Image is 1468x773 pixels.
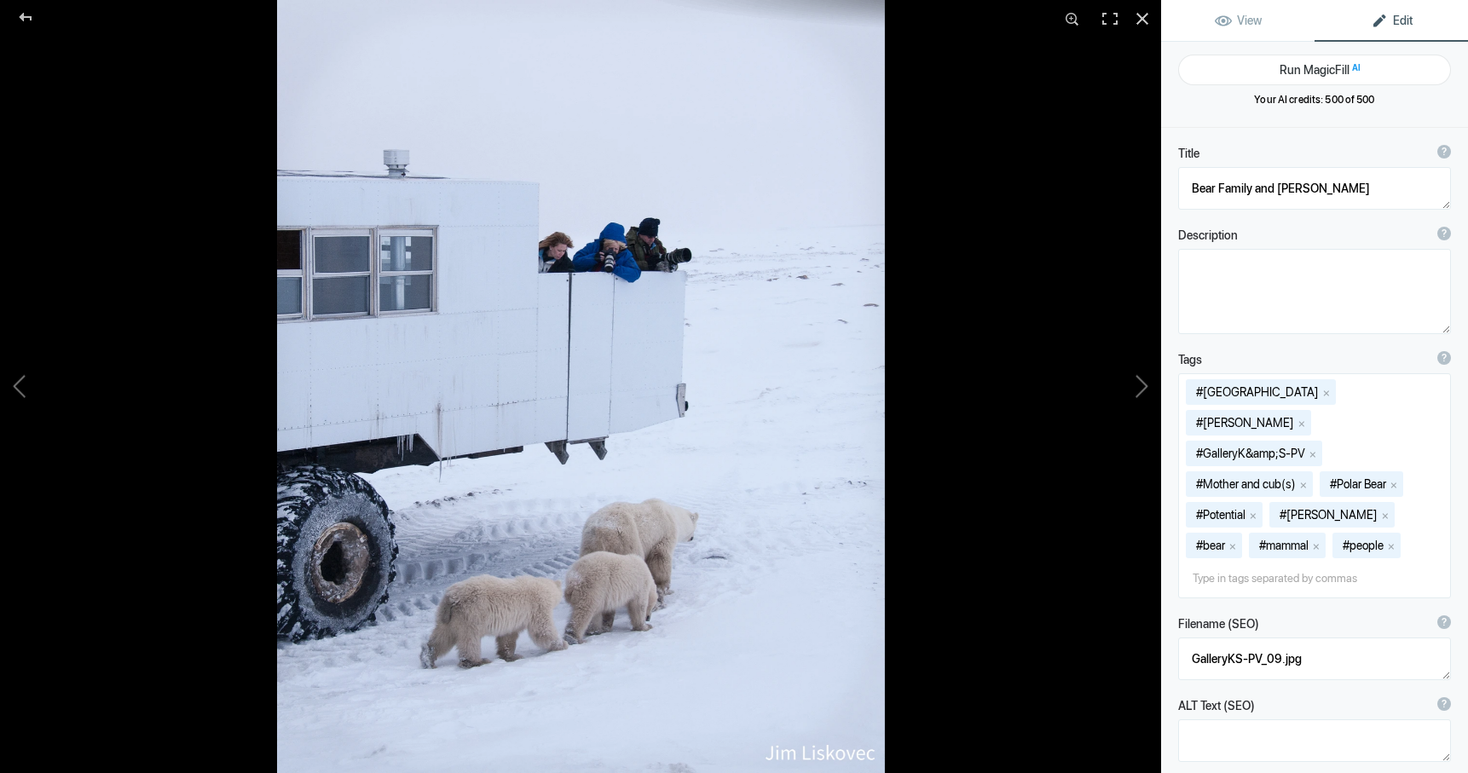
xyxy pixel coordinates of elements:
[1320,471,1403,497] mat-chip: #Polar Bear
[1186,533,1242,558] mat-chip: #bear
[1371,14,1413,27] span: Edit
[1249,533,1326,558] mat-chip: #mammal
[1188,562,1442,593] input: Type in tags separated by commas
[1437,351,1451,365] div: ?
[1178,55,1451,85] button: Run MagicFillAI
[1247,509,1259,521] button: x
[1388,478,1400,490] button: x
[1178,697,1255,714] b: ALT Text (SEO)
[1352,61,1361,74] span: AI
[1186,441,1322,466] mat-chip: #GalleryK&amp;S-PV
[1186,502,1263,528] mat-chip: #Potential
[1186,410,1311,436] mat-chip: #[PERSON_NAME]
[1186,379,1336,405] mat-chip: #[GEOGRAPHIC_DATA]
[1269,502,1395,528] mat-chip: #[PERSON_NAME]
[1310,539,1322,551] button: x
[1437,615,1451,629] div: ?
[1227,539,1239,551] button: x
[1186,471,1313,497] mat-chip: #Mother and cub(s)
[1321,386,1332,398] button: x
[1296,417,1308,429] button: x
[1379,509,1391,521] button: x
[1332,533,1401,558] mat-chip: #people
[1215,14,1262,27] span: View
[1307,447,1319,459] button: x
[1178,145,1199,162] b: Title
[1437,145,1451,159] div: ?
[1437,697,1451,711] div: ?
[1178,227,1238,244] b: Description
[1033,247,1161,526] button: Next (arrow right)
[1298,478,1309,490] button: x
[1437,227,1451,240] div: ?
[1385,539,1397,551] button: x
[1254,94,1374,106] span: Your AI credits: 500 of 500
[1178,615,1259,632] b: Filename (SEO)
[1178,351,1202,368] b: Tags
